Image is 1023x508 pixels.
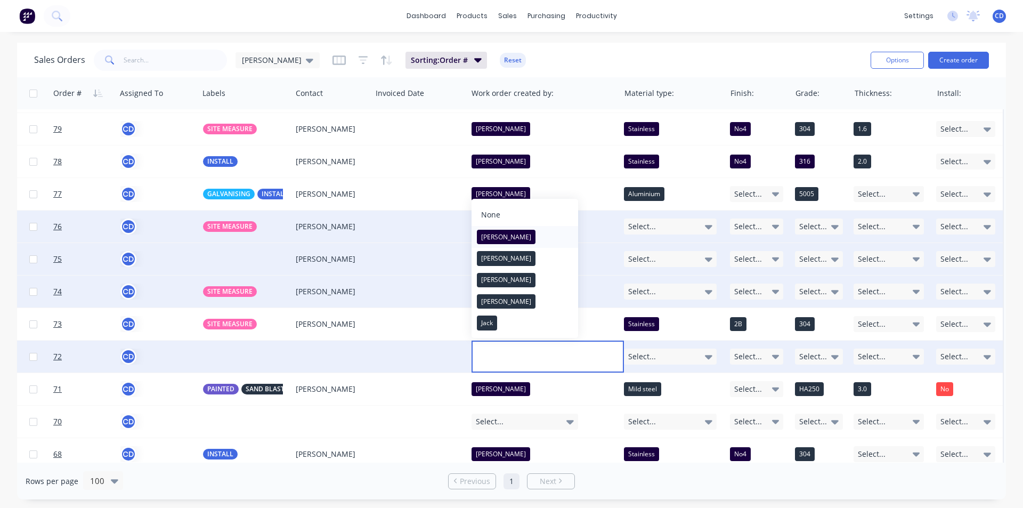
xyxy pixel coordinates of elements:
span: Select... [799,286,827,297]
button: CD [120,349,136,365]
div: Stainless [624,447,659,461]
button: Create order [928,52,989,69]
button: [PERSON_NAME] [472,269,578,291]
div: products [451,8,493,24]
span: Select... [799,221,827,232]
button: SITE MEASURE [203,124,257,134]
button: Sorting:Order # [405,52,487,69]
a: 76 [53,211,117,243]
div: purchasing [522,8,571,24]
a: 73 [53,308,117,340]
span: Select... [858,449,886,459]
span: 78 [53,156,62,167]
span: Select... [940,124,968,134]
div: [PERSON_NAME] [477,251,535,266]
button: CD [120,121,136,137]
span: Select... [940,319,968,329]
span: 71 [53,384,62,394]
div: Stainless [624,317,659,331]
span: 75 [53,254,62,264]
button: INSTALL [203,449,238,459]
span: CD [995,11,1004,21]
div: [PERSON_NAME] [296,156,363,167]
div: Thickness: [855,88,892,99]
span: INSTALL [207,156,233,167]
span: SITE MEASURE [207,221,253,232]
span: PAINTED [207,384,234,394]
div: [PERSON_NAME] [472,187,530,201]
span: Select... [734,189,762,199]
span: Select... [734,351,762,362]
span: Select... [940,156,968,167]
button: Jack [472,312,578,334]
span: 73 [53,319,62,329]
div: [PERSON_NAME] [472,155,530,168]
span: Select... [628,416,656,427]
span: SITE MEASURE [207,319,253,329]
span: Select... [858,254,886,264]
div: Invoiced Date [376,88,424,99]
div: 304 [795,447,815,461]
div: No [936,382,953,396]
span: Select... [628,351,656,362]
div: 1.6 [854,122,871,136]
span: Select... [799,254,827,264]
div: Contact [296,88,323,99]
span: Rows per page [26,476,78,487]
img: Factory [19,8,35,24]
button: PAINTEDSAND BLASTED [203,384,297,394]
button: CD [120,154,136,170]
span: Select... [940,286,968,297]
div: Material type: [624,88,674,99]
div: No4 [730,122,751,136]
span: Select... [858,319,886,329]
div: CD [120,219,136,235]
a: Page 1 is your current page [504,473,519,489]
a: 79 [53,113,117,145]
div: Aluminium [624,187,664,201]
span: Select... [940,416,968,427]
span: 70 [53,416,62,427]
span: Select... [799,416,827,427]
span: Select... [858,351,886,362]
span: Previous [460,476,490,487]
span: SAND BLASTED [246,384,293,394]
div: Stainless [624,155,659,168]
a: Previous page [449,476,496,487]
button: [PERSON_NAME] [472,248,578,269]
span: Select... [628,254,656,264]
span: Next [540,476,556,487]
span: 72 [53,351,62,362]
span: GALVANISING [207,189,250,199]
span: Select... [734,416,762,427]
div: CD [120,446,136,462]
div: Order # [53,88,82,99]
span: Select... [858,286,886,297]
button: [PERSON_NAME] [472,291,578,312]
button: [PERSON_NAME] [472,226,578,247]
span: [PERSON_NAME] [242,54,302,66]
div: CD [120,251,136,267]
div: 304 [795,122,815,136]
button: None [472,203,578,226]
button: CD [120,381,136,397]
span: Select... [940,254,968,264]
a: 71 [53,373,117,405]
div: settings [899,8,939,24]
div: None [477,206,505,223]
div: No4 [730,447,751,461]
div: [PERSON_NAME] [296,124,363,134]
a: 78 [53,146,117,178]
span: 77 [53,189,62,199]
span: 76 [53,221,62,232]
span: SITE MEASURE [207,124,253,134]
span: Select... [940,221,968,232]
div: CD [120,186,136,202]
span: Select... [628,221,656,232]
div: [PERSON_NAME] [296,319,363,329]
div: [PERSON_NAME] [296,449,363,459]
button: CD [120,316,136,332]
